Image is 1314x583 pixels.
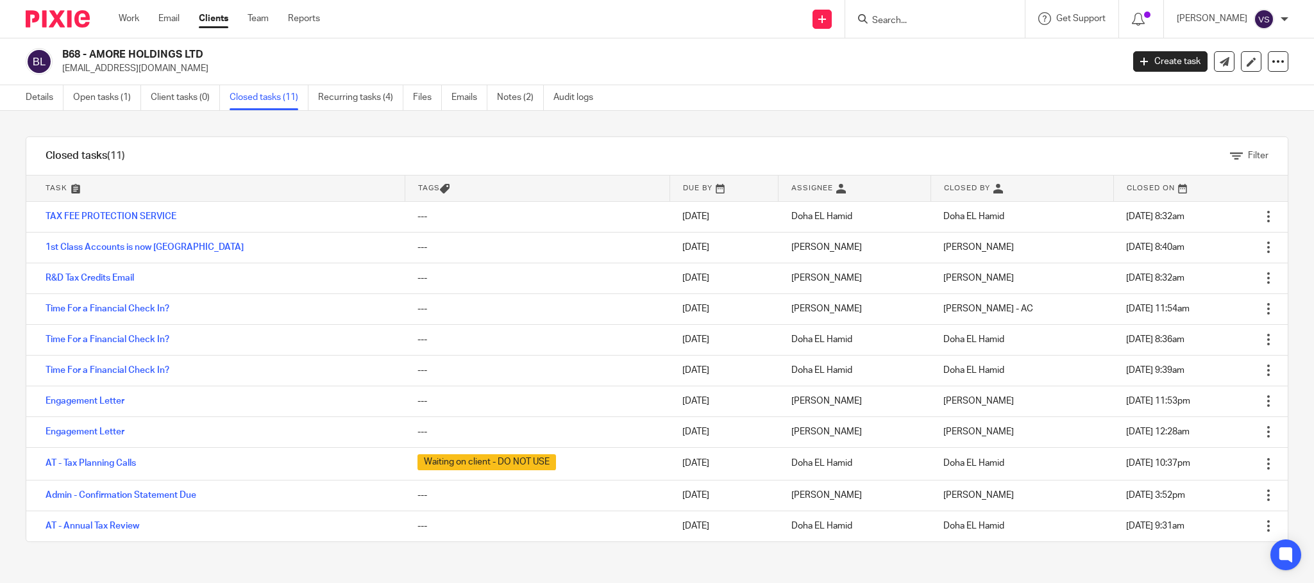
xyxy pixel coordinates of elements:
span: [PERSON_NAME] [943,491,1014,500]
td: Doha EL Hamid [779,447,931,480]
td: Doha EL Hamid [779,511,931,541]
div: --- [417,272,657,284]
span: [PERSON_NAME] [943,243,1014,252]
span: [DATE] 12:28am [1126,427,1190,436]
input: Search [871,15,986,27]
span: Doha EL Hamid [943,521,1004,530]
div: --- [417,425,657,438]
p: [PERSON_NAME] [1177,12,1247,25]
div: --- [417,302,657,315]
span: [DATE] 8:40am [1126,243,1184,252]
a: Open tasks (1) [73,85,141,110]
span: [PERSON_NAME] [943,274,1014,283]
td: [DATE] [670,355,778,386]
a: Clients [199,12,228,25]
td: [PERSON_NAME] [779,293,931,324]
a: Work [119,12,139,25]
span: Waiting on client - DO NOT USE [417,454,556,470]
a: Engagement Letter [46,427,124,436]
td: [DATE] [670,416,778,447]
div: --- [417,395,657,407]
td: [DATE] [670,232,778,263]
a: Email [158,12,180,25]
a: Time For a Financial Check In? [46,335,169,344]
h1: Closed tasks [46,149,125,163]
a: Audit logs [553,85,603,110]
img: Pixie [26,10,90,28]
a: Recurring tasks (4) [318,85,403,110]
span: [DATE] 8:36am [1126,335,1184,344]
span: Doha EL Hamid [943,366,1004,375]
span: Doha EL Hamid [943,459,1004,468]
td: [PERSON_NAME] [779,386,931,416]
div: --- [417,489,657,502]
span: Doha EL Hamid [943,335,1004,344]
span: Get Support [1056,14,1106,23]
td: [DATE] [670,324,778,355]
div: --- [417,241,657,254]
td: [DATE] [670,386,778,416]
span: (11) [107,151,125,161]
span: [DATE] 9:39am [1126,366,1184,375]
img: svg%3E [1254,9,1274,29]
h2: B68 - AMORE HOLDINGS LTD [62,48,904,62]
a: 1st Class Accounts is now [GEOGRAPHIC_DATA] [46,243,244,252]
a: Reports [288,12,320,25]
a: R&D Tax Credits Email [46,274,134,283]
a: Time For a Financial Check In? [46,366,169,375]
a: Admin - Confirmation Statement Due [46,491,196,500]
th: Tags [405,176,670,201]
span: [DATE] 8:32am [1126,274,1184,283]
a: Time For a Financial Check In? [46,304,169,313]
a: Emails [451,85,487,110]
a: Create task [1133,51,1208,72]
td: [PERSON_NAME] [779,480,931,511]
span: Filter [1248,151,1268,160]
a: Details [26,85,63,110]
a: TAX FEE PROTECTION SERVICE [46,212,176,221]
a: Notes (2) [497,85,544,110]
a: AT - Tax Planning Calls [46,459,136,468]
a: Closed tasks (11) [230,85,308,110]
span: [DATE] 9:31am [1126,521,1184,530]
td: Doha EL Hamid [779,355,931,386]
span: [PERSON_NAME] - AC [943,304,1033,313]
td: [PERSON_NAME] [779,416,931,447]
a: AT - Annual Tax Review [46,521,139,530]
div: --- [417,333,657,346]
td: [DATE] [670,447,778,480]
div: --- [417,210,657,223]
span: [DATE] 8:32am [1126,212,1184,221]
p: [EMAIL_ADDRESS][DOMAIN_NAME] [62,62,1114,75]
td: [DATE] [670,480,778,511]
a: Team [248,12,269,25]
span: [DATE] 10:37pm [1126,459,1190,468]
span: Doha EL Hamid [943,212,1004,221]
span: [DATE] 11:54am [1126,304,1190,313]
span: [DATE] 3:52pm [1126,491,1185,500]
td: Doha EL Hamid [779,201,931,232]
a: Client tasks (0) [151,85,220,110]
td: [DATE] [670,263,778,293]
div: --- [417,364,657,377]
td: Doha EL Hamid [779,324,931,355]
span: [PERSON_NAME] [943,427,1014,436]
span: [PERSON_NAME] [943,397,1014,406]
td: [DATE] [670,293,778,324]
td: [PERSON_NAME] [779,232,931,263]
span: [DATE] 11:53pm [1126,397,1190,406]
a: Engagement Letter [46,397,124,406]
div: --- [417,520,657,532]
td: [PERSON_NAME] [779,263,931,293]
td: [DATE] [670,201,778,232]
img: svg%3E [26,48,53,75]
a: Files [413,85,442,110]
td: [DATE] [670,511,778,541]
